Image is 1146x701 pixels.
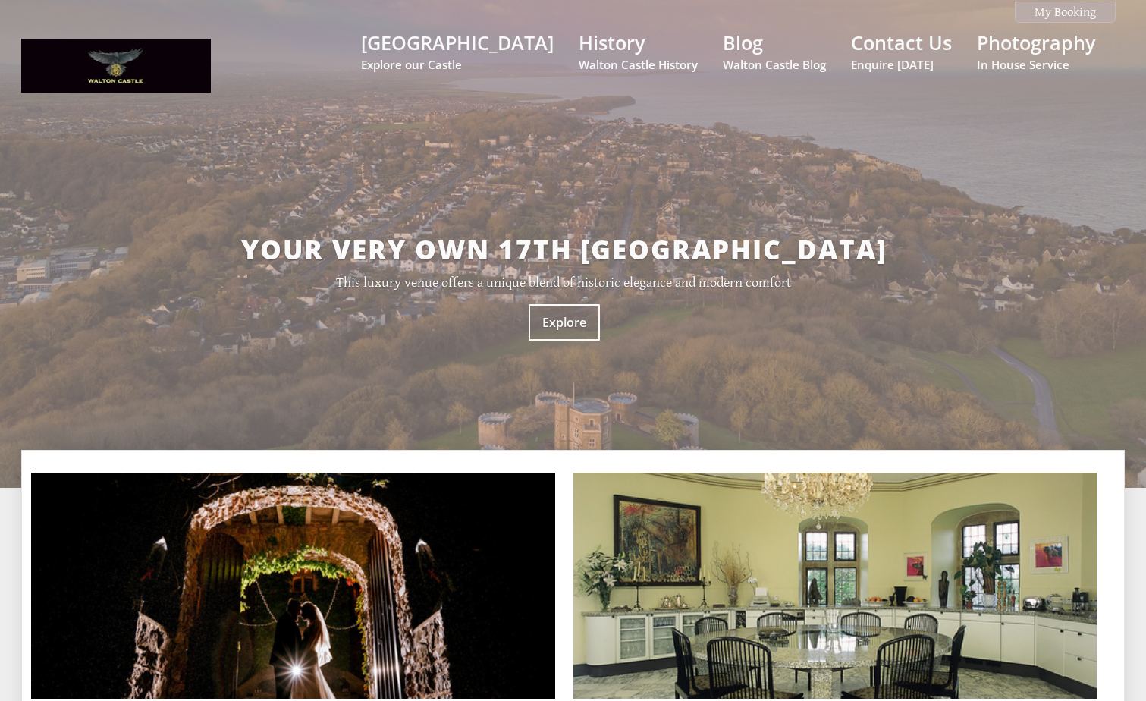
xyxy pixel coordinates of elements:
small: Enquire [DATE] [851,57,952,72]
small: Explore our Castle [361,57,554,72]
a: Explore [529,304,600,341]
a: Contact UsEnquire [DATE] [851,30,952,72]
img: Walton Castle [21,39,211,92]
img: 4BDDC37E-CE91-464E-A811-5458A3F3479E.full.JPG [31,473,555,699]
a: HistoryWalton Castle History [579,30,698,72]
small: In House Service [977,57,1095,72]
p: This luxury venue offers a unique blend of historic elegance and modern comfort [130,275,998,291]
small: Walton Castle Blog [723,57,826,72]
h2: Your very own 17th [GEOGRAPHIC_DATA] [130,231,998,267]
a: My Booking [1015,2,1116,23]
a: [GEOGRAPHIC_DATA]Explore our Castle [361,30,554,72]
a: PhotographyIn House Service [977,30,1095,72]
a: BlogWalton Castle Blog [723,30,826,72]
small: Walton Castle History [579,57,698,72]
img: 10339-kitchen-Copy.full.jpg [573,473,1097,699]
